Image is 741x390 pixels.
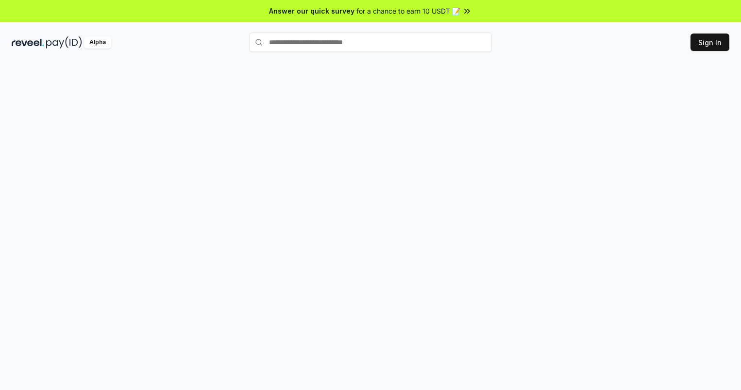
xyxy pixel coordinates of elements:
button: Sign In [690,34,729,51]
span: for a chance to earn 10 USDT 📝 [356,6,460,16]
span: Answer our quick survey [269,6,354,16]
img: reveel_dark [12,36,44,49]
img: pay_id [46,36,82,49]
div: Alpha [84,36,111,49]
